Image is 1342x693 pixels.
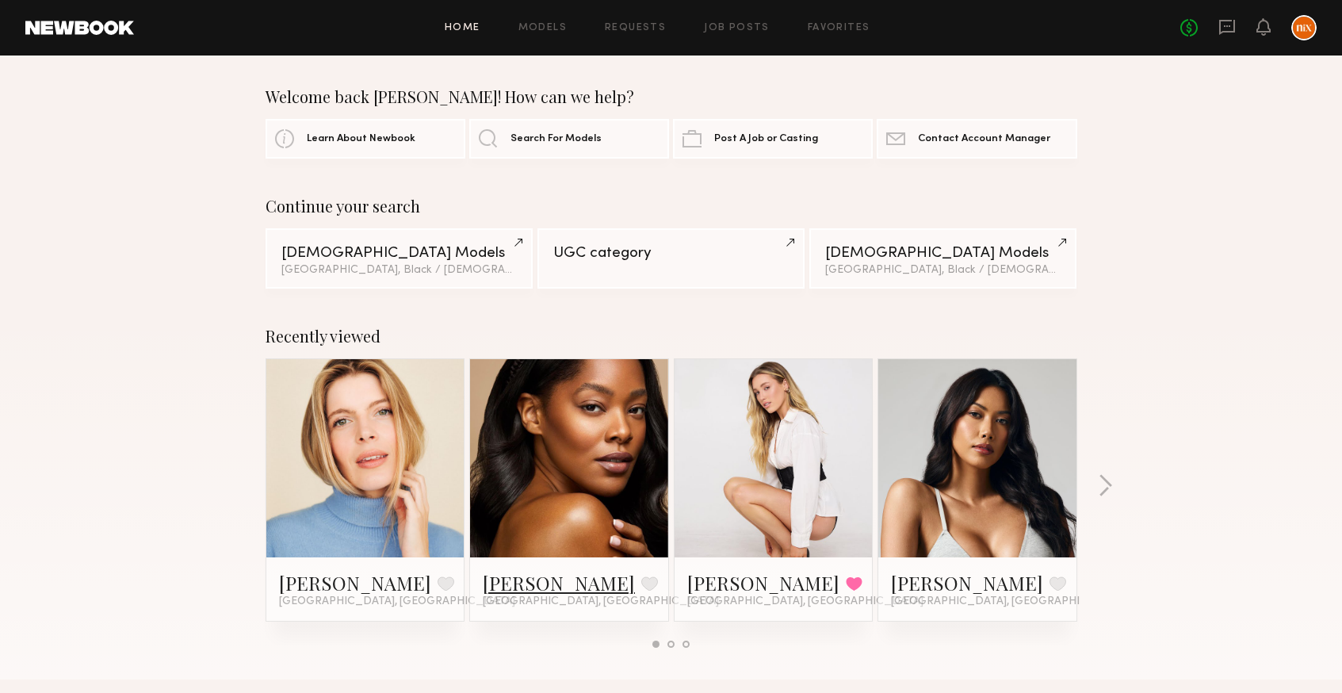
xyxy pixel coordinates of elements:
[537,228,805,289] a: UGC category
[918,134,1050,144] span: Contact Account Manager
[510,134,602,144] span: Search For Models
[266,327,1077,346] div: Recently viewed
[281,246,517,261] div: [DEMOGRAPHIC_DATA] Models
[809,228,1076,289] a: [DEMOGRAPHIC_DATA] Models[GEOGRAPHIC_DATA], Black / [DEMOGRAPHIC_DATA]
[445,23,480,33] a: Home
[469,119,669,159] a: Search For Models
[605,23,666,33] a: Requests
[483,595,719,608] span: [GEOGRAPHIC_DATA], [GEOGRAPHIC_DATA]
[266,119,465,159] a: Learn About Newbook
[891,595,1127,608] span: [GEOGRAPHIC_DATA], [GEOGRAPHIC_DATA]
[825,265,1061,276] div: [GEOGRAPHIC_DATA], Black / [DEMOGRAPHIC_DATA]
[704,23,770,33] a: Job Posts
[553,246,789,261] div: UGC category
[687,595,923,608] span: [GEOGRAPHIC_DATA], [GEOGRAPHIC_DATA]
[281,265,517,276] div: [GEOGRAPHIC_DATA], Black / [DEMOGRAPHIC_DATA]
[877,119,1076,159] a: Contact Account Manager
[687,570,839,595] a: [PERSON_NAME]
[518,23,567,33] a: Models
[673,119,873,159] a: Post A Job or Casting
[808,23,870,33] a: Favorites
[483,570,635,595] a: [PERSON_NAME]
[279,570,431,595] a: [PERSON_NAME]
[279,595,515,608] span: [GEOGRAPHIC_DATA], [GEOGRAPHIC_DATA]
[714,134,818,144] span: Post A Job or Casting
[891,570,1043,595] a: [PERSON_NAME]
[307,134,415,144] span: Learn About Newbook
[266,197,1077,216] div: Continue your search
[825,246,1061,261] div: [DEMOGRAPHIC_DATA] Models
[266,87,1077,106] div: Welcome back [PERSON_NAME]! How can we help?
[266,228,533,289] a: [DEMOGRAPHIC_DATA] Models[GEOGRAPHIC_DATA], Black / [DEMOGRAPHIC_DATA]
